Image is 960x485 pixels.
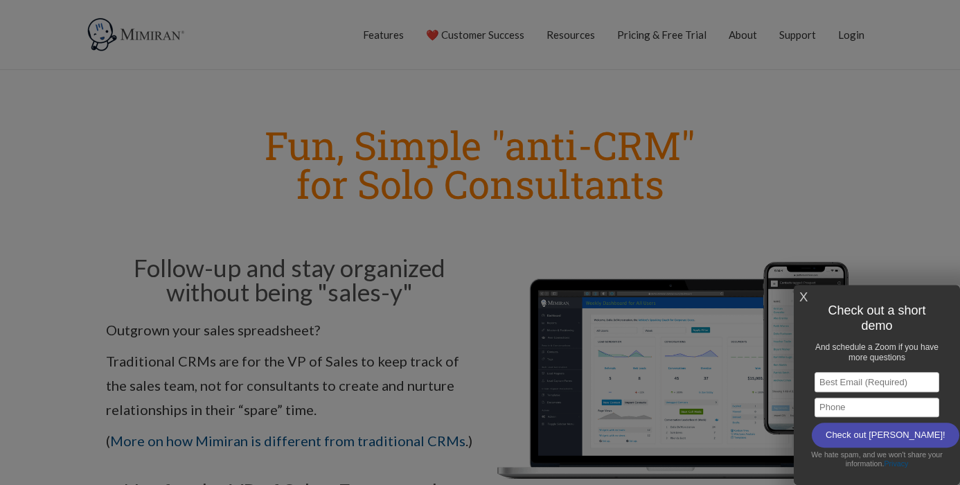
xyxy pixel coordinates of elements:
[815,398,939,418] input: Phone
[884,459,908,468] a: Privacy
[808,338,945,367] h1: And schedule a Zoom if you have more questions
[812,423,959,448] input: Check out [PERSON_NAME]!
[799,286,808,309] a: X
[808,299,945,337] h1: Check out a short demo
[808,448,946,471] div: We hate spam, and we won't share your information.
[815,372,939,392] input: Best Email (Required)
